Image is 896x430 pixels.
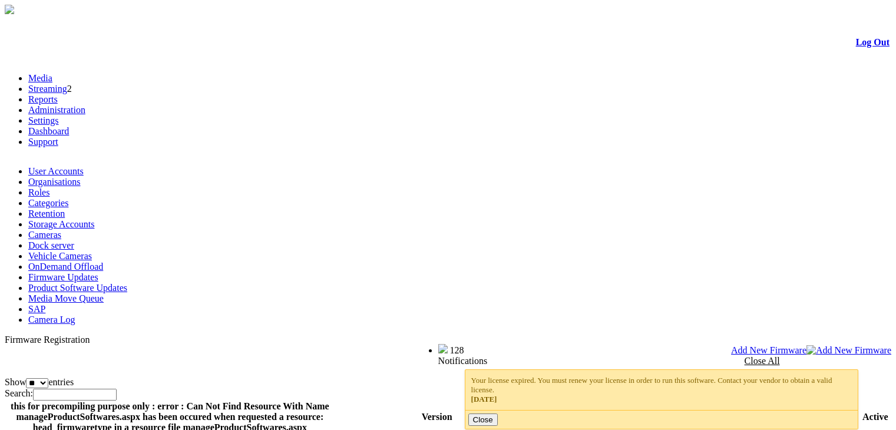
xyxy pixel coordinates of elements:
[28,240,74,250] a: Dock server
[5,377,74,387] label: Show entries
[28,251,92,261] a: Vehicle Cameras
[5,5,14,14] img: arrow-3.png
[28,304,45,314] a: SAP
[438,344,448,353] img: bell25.png
[28,177,81,187] a: Organisations
[28,73,52,83] a: Media
[438,356,867,366] div: Notifications
[26,378,48,388] select: Showentries
[28,137,58,147] a: Support
[28,115,59,125] a: Settings
[28,230,61,240] a: Cameras
[28,166,84,176] a: User Accounts
[28,209,65,219] a: Retention
[33,389,117,401] input: Search:
[28,272,98,282] a: Firmware Updates
[28,84,67,94] a: Streaming
[28,187,49,197] a: Roles
[5,388,117,398] label: Search:
[5,335,90,345] span: Firmware Registration
[28,315,75,325] a: Camera Log
[28,262,103,272] a: OnDemand Offload
[28,283,127,293] a: Product Software Updates
[28,198,68,208] a: Categories
[28,126,69,136] a: Dashboard
[28,105,85,115] a: Administration
[471,395,497,403] span: [DATE]
[745,356,780,366] a: Close All
[468,414,498,426] button: Close
[471,376,852,404] div: Your license expired. You must renew your license in order to run this software. Contact your ven...
[28,293,104,303] a: Media Move Queue
[265,345,415,353] span: Welcome, System Administrator (Administrator)
[856,37,890,47] a: Log Out
[28,219,94,229] a: Storage Accounts
[450,345,464,355] span: 128
[28,94,58,104] a: Reports
[67,84,72,94] span: 2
